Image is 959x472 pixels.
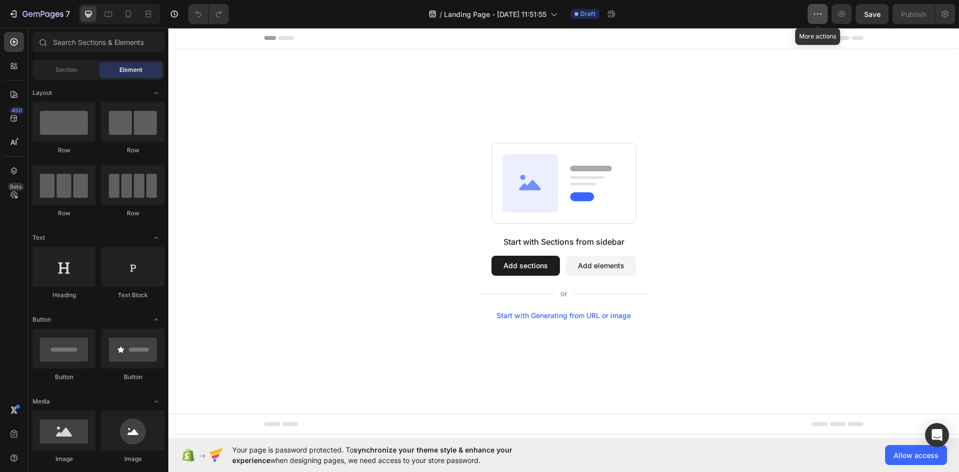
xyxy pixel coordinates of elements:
div: Start with Generating from URL or image [328,284,463,292]
div: Row [32,209,95,218]
div: Button [32,373,95,382]
div: Start with Sections from sidebar [335,208,456,220]
button: Publish [893,4,935,24]
button: Save [856,4,889,24]
div: Open Intercom Messenger [925,423,949,447]
span: Save [864,10,881,18]
span: Text [32,233,45,242]
span: Draft [580,9,595,18]
span: Allow access [894,450,939,461]
div: Row [101,209,164,218]
span: Button [32,315,51,324]
div: Image [101,455,164,464]
div: Heading [32,291,95,300]
button: Allow access [885,445,947,465]
span: synchronize your theme style & enhance your experience [232,446,512,465]
span: Toggle open [148,85,164,101]
span: Section [55,65,77,74]
span: Toggle open [148,230,164,246]
span: Toggle open [148,312,164,328]
span: Landing Page - [DATE] 11:51:55 [444,9,546,19]
span: Your page is password protected. To when designing pages, we need access to your store password. [232,445,551,466]
span: Toggle open [148,394,164,410]
div: Beta [7,183,24,191]
div: Image [32,455,95,464]
iframe: Design area [168,28,959,438]
button: Add sections [323,228,392,248]
span: / [440,9,442,19]
span: Layout [32,88,52,97]
div: Row [101,146,164,155]
div: 450 [9,106,24,114]
span: Media [32,397,50,406]
button: 7 [4,4,74,24]
button: Add elements [398,228,468,248]
p: 7 [65,8,70,20]
span: Element [119,65,142,74]
div: Row [32,146,95,155]
input: Search Sections & Elements [32,32,164,52]
div: Undo/Redo [188,4,229,24]
div: Publish [901,9,926,19]
div: Button [101,373,164,382]
div: Text Block [101,291,164,300]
